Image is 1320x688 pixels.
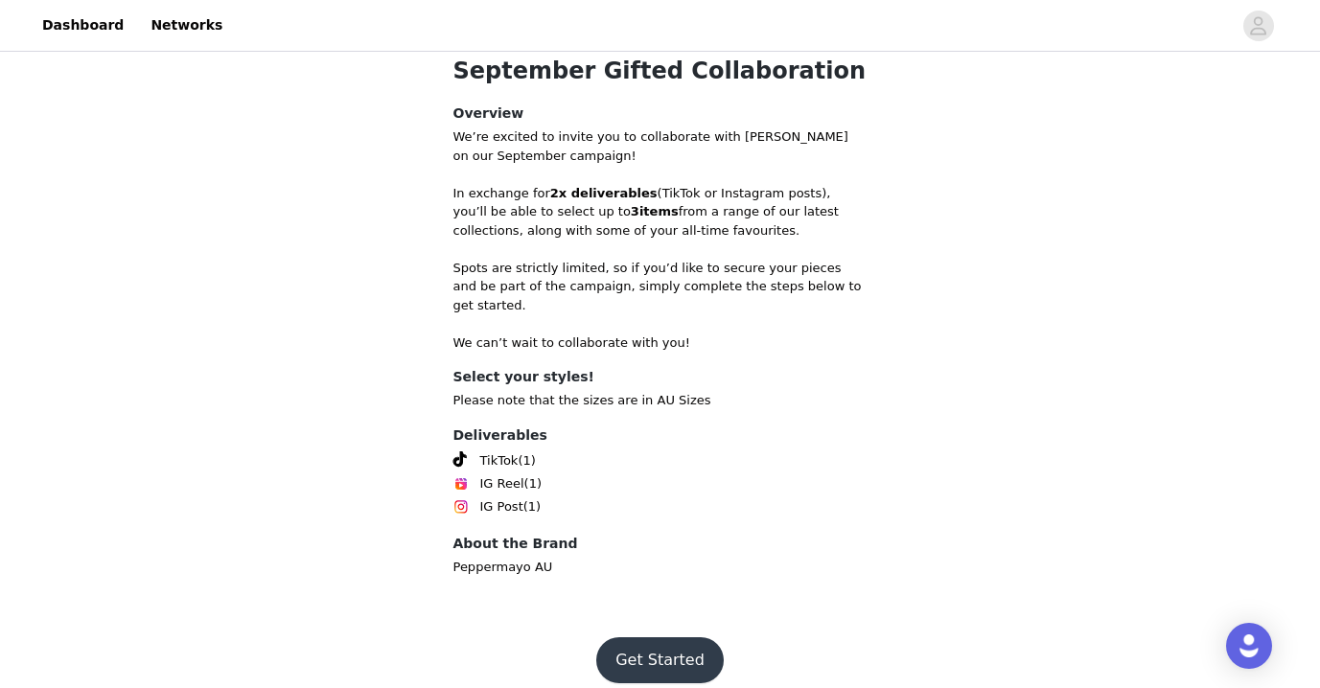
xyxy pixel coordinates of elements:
[480,451,519,470] span: TikTok
[453,54,868,88] h1: September Gifted Collaboration
[139,4,234,47] a: Networks
[453,103,868,124] h4: Overview
[453,391,868,410] p: Please note that the sizes are in AU Sizes
[1226,623,1272,669] div: Open Intercom Messenger
[480,497,523,516] span: IG Post
[453,425,868,446] h4: Deliverables
[480,474,524,493] span: IG Reel
[453,367,868,387] h4: Select your styles!
[453,127,868,165] p: We’re excited to invite you to collaborate with [PERSON_NAME] on our September campaign!
[453,499,469,515] img: Instagram Icon
[1249,11,1267,41] div: avatar
[596,637,724,683] button: Get Started
[550,186,658,200] strong: 2x deliverables
[453,259,868,315] p: Spots are strictly limited, so if you’d like to secure your pieces and be part of the campaign, s...
[631,204,639,218] strong: 3
[31,4,135,47] a: Dashboard
[453,184,868,241] p: In exchange for (TikTok or Instagram posts), you’ll be able to select up to from a range of our l...
[639,204,679,218] strong: items
[524,474,542,493] span: (1)
[453,476,469,492] img: Instagram Reels Icon
[523,497,541,516] span: (1)
[518,451,535,470] span: (1)
[453,558,868,577] p: Peppermayo AU
[453,333,868,353] p: We can’t wait to collaborate with you!
[453,534,868,554] h4: About the Brand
